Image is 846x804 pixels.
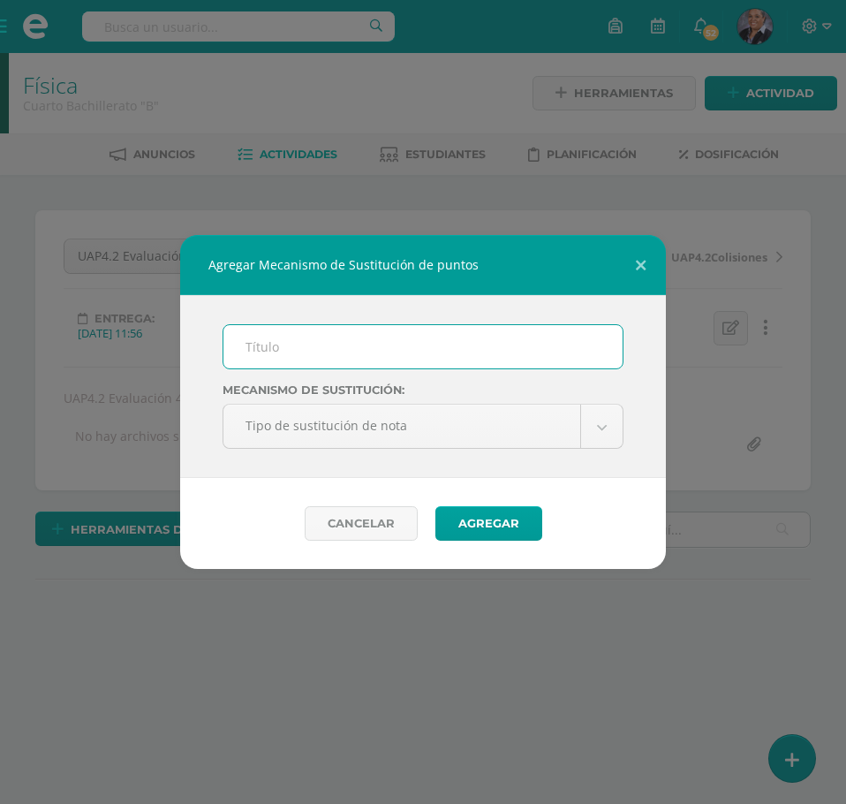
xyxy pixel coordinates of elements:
button: Close (Esc) [616,235,666,295]
label: Mecanismo de sustitución: [223,383,623,397]
div: Agregar Mecanismo de Sustitución de puntos [180,235,666,295]
a: Cancelar [305,506,418,541]
span: Tipo de sustitución de nota [245,405,558,446]
input: Título [223,325,623,368]
a: Tipo de sustitución de nota [223,405,623,448]
button: Agregar [435,506,542,541]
